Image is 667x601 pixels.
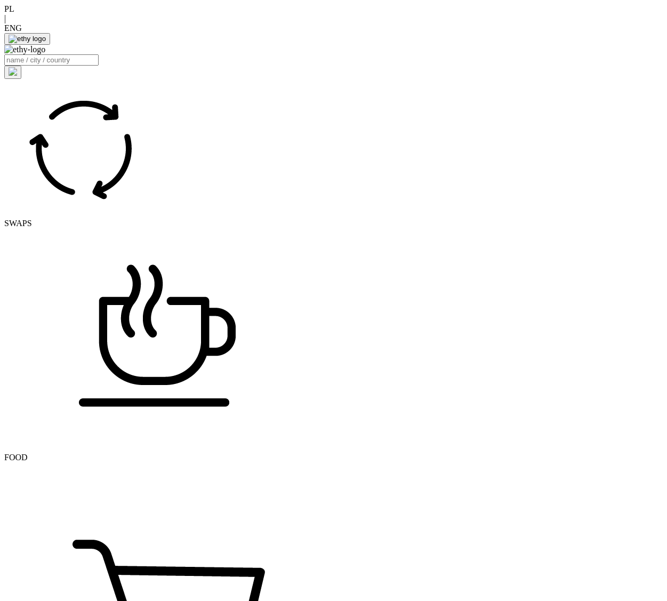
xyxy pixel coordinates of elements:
div: SWAPS [4,219,663,228]
div: ENG [4,23,663,33]
img: search.svg [9,67,17,76]
img: icon-image [4,79,163,217]
div: FOOD [4,453,663,462]
img: ethy logo [9,35,46,43]
img: icon-image [4,228,310,451]
div: | [4,14,663,23]
div: PL [4,4,663,14]
img: ethy-logo [4,45,45,54]
input: Search [4,54,99,66]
